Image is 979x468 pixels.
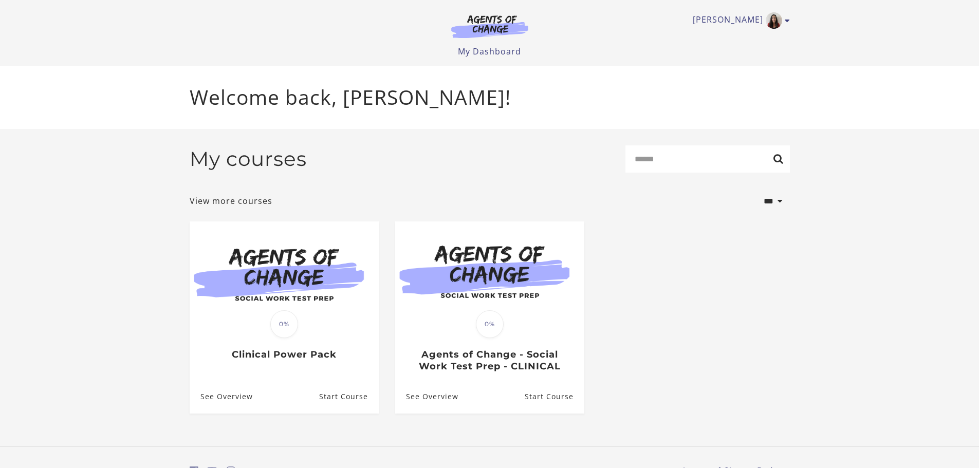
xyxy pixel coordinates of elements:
a: My Dashboard [458,46,521,57]
a: Agents of Change - Social Work Test Prep - CLINICAL: Resume Course [524,380,584,414]
a: Clinical Power Pack: See Overview [190,380,253,414]
h3: Clinical Power Pack [200,349,367,361]
span: 0% [476,310,504,338]
img: Agents of Change Logo [440,14,539,38]
a: Clinical Power Pack: Resume Course [319,380,378,414]
a: Toggle menu [693,12,785,29]
a: View more courses [190,195,272,207]
h2: My courses [190,147,307,171]
a: Agents of Change - Social Work Test Prep - CLINICAL: See Overview [395,380,458,414]
p: Welcome back, [PERSON_NAME]! [190,82,790,113]
h3: Agents of Change - Social Work Test Prep - CLINICAL [406,349,573,372]
span: 0% [270,310,298,338]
